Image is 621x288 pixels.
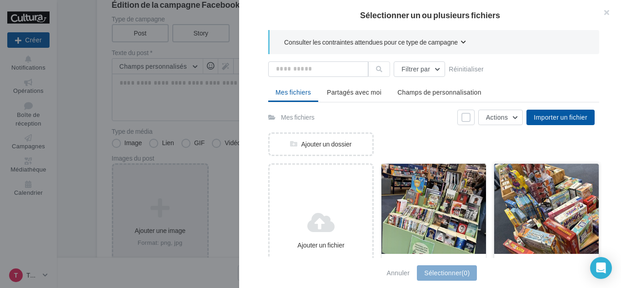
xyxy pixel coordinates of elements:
button: Consulter les contraintes attendues pour ce type de campagne [284,37,466,49]
button: Sélectionner(0) [417,265,477,281]
button: Filtrer par [394,61,445,77]
span: Consulter les contraintes attendues pour ce type de campagne [284,38,458,47]
span: (0) [461,269,470,277]
span: Mes fichiers [275,88,311,96]
div: Ajouter un dossier [270,140,372,149]
div: Ajouter un fichier [273,241,369,250]
button: Annuler [383,268,414,278]
button: Actions [478,110,523,125]
span: Champs de personnalisation [397,88,481,96]
button: Importer un fichier [526,110,595,125]
span: Partagés avec moi [327,88,381,96]
div: Mes fichiers [281,113,315,122]
h2: Sélectionner un ou plusieurs fichiers [254,11,606,19]
span: Importer un fichier [534,113,587,121]
div: Open Intercom Messenger [590,257,612,279]
span: Actions [486,113,508,121]
button: Réinitialiser [445,64,487,75]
